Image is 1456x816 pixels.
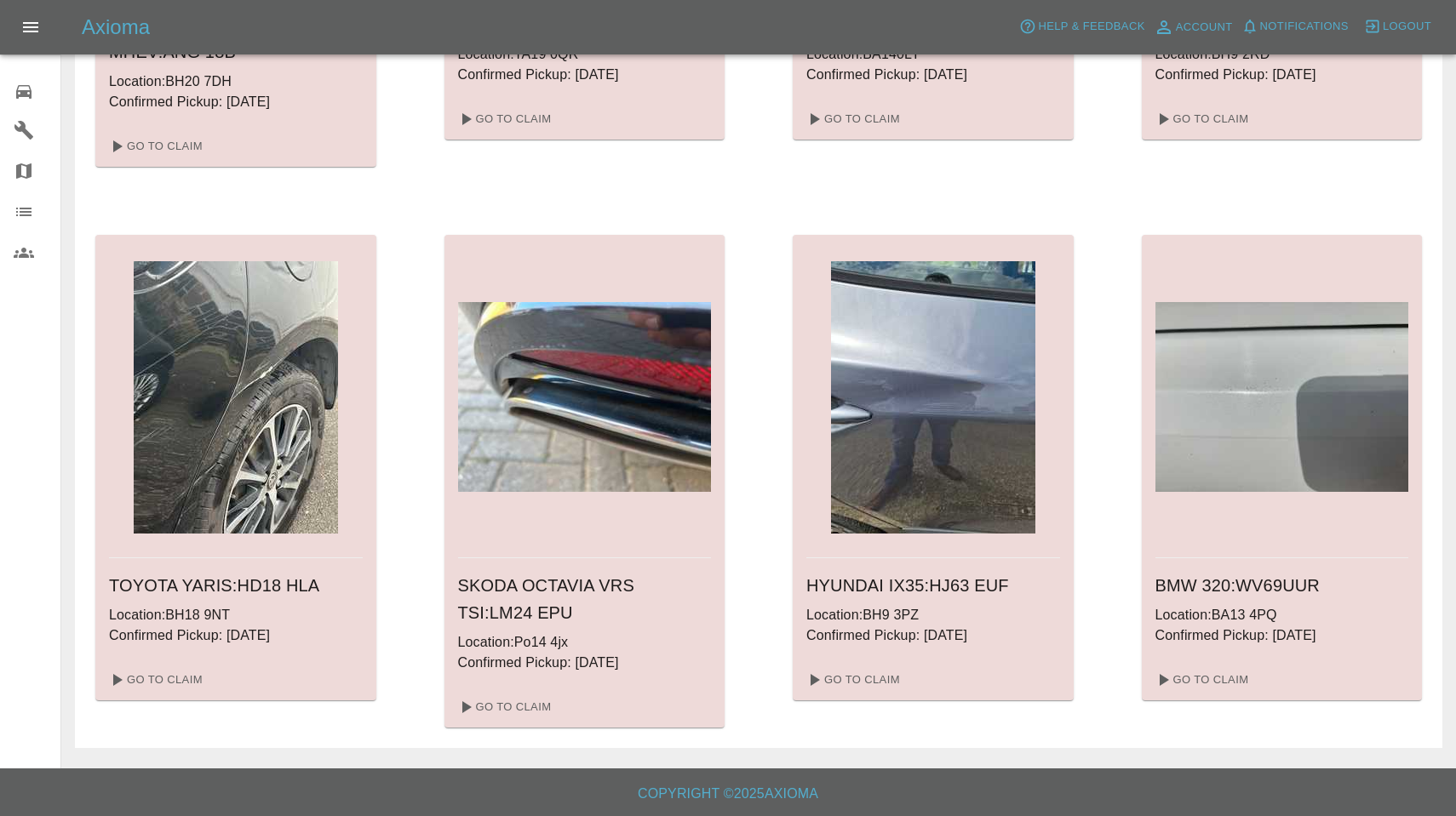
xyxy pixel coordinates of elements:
[1038,17,1144,37] span: Help & Feedback
[109,572,363,599] h6: TOYOTA YARIS : HD18 HLA
[102,666,207,693] a: Go To Claim
[1155,65,1409,85] p: Confirmed Pickup: [DATE]
[109,625,363,646] p: Confirmed Pickup: [DATE]
[14,782,1442,806] h6: Copyright © 2025 Axioma
[1149,666,1253,693] a: Go To Claim
[1149,106,1253,133] a: Go To Claim
[102,133,207,160] a: Go To Claim
[1260,17,1349,37] span: Notifications
[451,693,556,721] a: Go To Claim
[451,106,556,133] a: Go To Claim
[1155,605,1409,625] p: Location: BA13 4PQ
[806,44,1060,65] p: Location: BA140LY
[806,605,1060,625] p: Location: BH9 3PZ
[458,572,712,626] h6: SKODA OCTAVIA VRS TSI : LM24 EPU
[1015,14,1149,40] button: Help & Feedback
[10,7,51,48] button: Open drawer
[1176,18,1233,37] span: Account
[800,666,904,693] a: Go To Claim
[800,106,904,133] a: Go To Claim
[458,653,712,673] p: Confirmed Pickup: [DATE]
[1237,14,1353,40] button: Notifications
[458,632,712,653] p: Location: Po14 4jx
[458,65,712,85] p: Confirmed Pickup: [DATE]
[806,625,1060,646] p: Confirmed Pickup: [DATE]
[109,605,363,625] p: Location: BH18 9NT
[458,44,712,65] p: Location: TA19 0QR
[806,65,1060,85] p: Confirmed Pickup: [DATE]
[806,572,1060,599] h6: HYUNDAI IX35 : HJ63 EUF
[1155,572,1409,599] h6: BMW 320 : WV69UUR
[1360,14,1436,40] button: Logout
[1149,14,1237,41] a: Account
[109,71,363,92] p: Location: BH20 7DH
[1383,17,1431,37] span: Logout
[1155,44,1409,65] p: Location: BH9 2RD
[82,14,150,41] h5: Axioma
[1155,625,1409,646] p: Confirmed Pickup: [DATE]
[109,92,363,112] p: Confirmed Pickup: [DATE]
